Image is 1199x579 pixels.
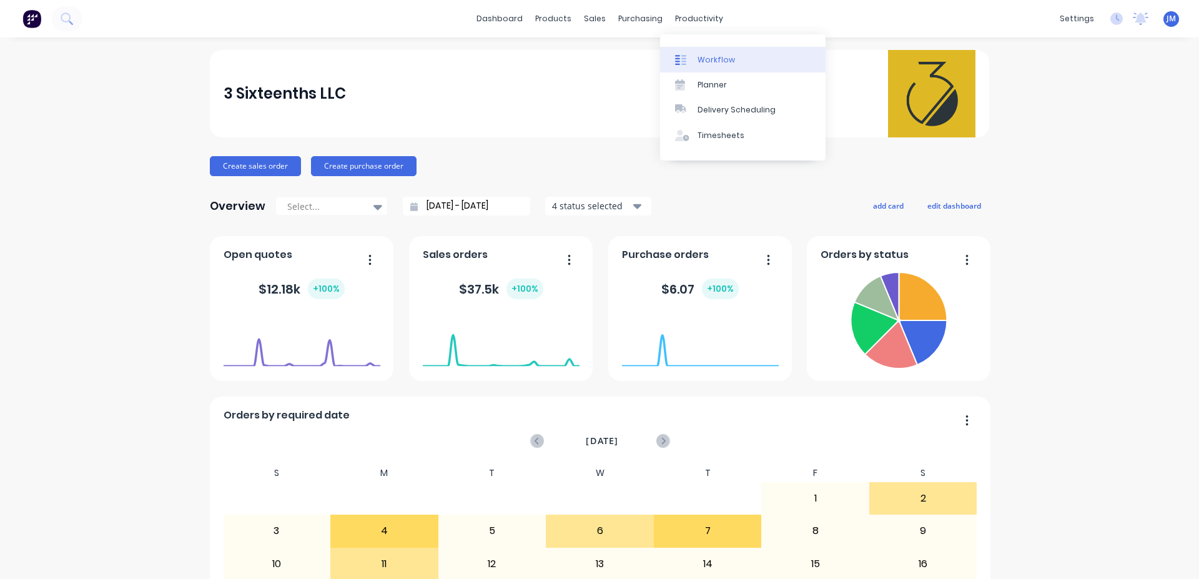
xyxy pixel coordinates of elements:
[762,515,869,547] div: 8
[698,79,727,91] div: Planner
[612,9,669,28] div: purchasing
[439,515,546,547] div: 5
[546,515,653,547] div: 6
[865,197,912,214] button: add card
[660,47,826,72] a: Workflow
[470,9,529,28] a: dashboard
[919,197,989,214] button: edit dashboard
[622,247,709,262] span: Purchase orders
[1053,9,1100,28] div: settings
[698,54,735,66] div: Workflow
[210,156,301,176] button: Create sales order
[586,434,618,448] span: [DATE]
[654,515,761,547] div: 7
[660,72,826,97] a: Planner
[224,515,330,547] div: 3
[698,104,776,116] div: Delivery Scheduling
[224,81,346,106] div: 3 Sixteenths LLC
[669,9,729,28] div: productivity
[330,464,438,482] div: M
[761,464,869,482] div: F
[1167,13,1176,24] span: JM
[552,199,631,212] div: 4 status selected
[869,464,977,482] div: S
[870,515,977,547] div: 9
[223,464,331,482] div: S
[545,197,651,215] button: 4 status selected
[821,247,909,262] span: Orders by status
[702,279,739,299] div: + 100 %
[661,279,739,299] div: $ 6.07
[762,483,869,514] div: 1
[259,279,345,299] div: $ 12.18k
[578,9,612,28] div: sales
[654,464,762,482] div: T
[459,279,543,299] div: $ 37.5k
[660,97,826,122] a: Delivery Scheduling
[308,279,345,299] div: + 100 %
[698,130,744,141] div: Timesheets
[331,515,438,547] div: 4
[660,123,826,148] a: Timesheets
[210,194,265,219] div: Overview
[311,156,417,176] button: Create purchase order
[870,483,977,514] div: 2
[438,464,546,482] div: T
[529,9,578,28] div: products
[546,464,654,482] div: W
[423,247,488,262] span: Sales orders
[224,247,292,262] span: Open quotes
[506,279,543,299] div: + 100 %
[22,9,41,28] img: Factory
[888,50,975,137] img: 3 Sixteenths LLC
